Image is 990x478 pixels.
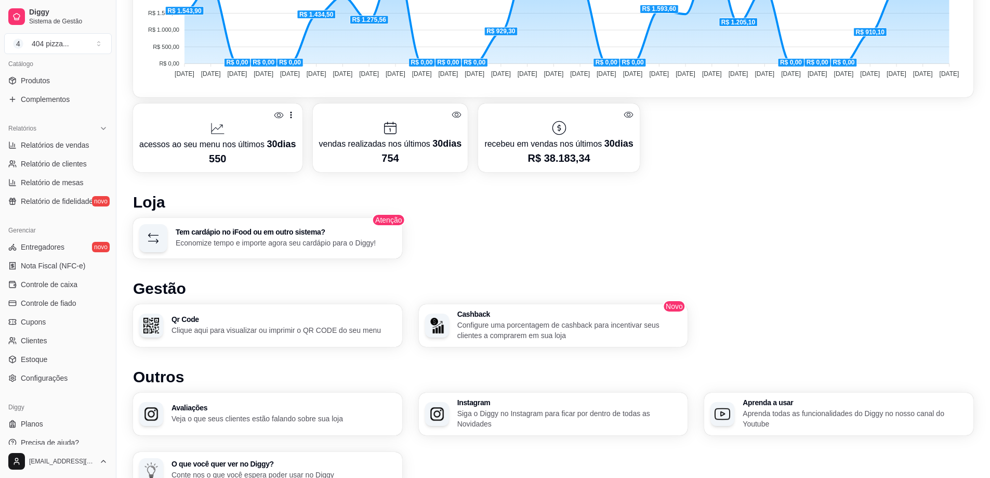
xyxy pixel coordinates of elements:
p: Veja o que seus clientes estão falando sobre sua loja [171,414,396,424]
tspan: R$ 1.000,00 [148,27,179,33]
h3: Cashback [457,311,682,318]
span: 30 dias [604,138,633,149]
span: Relatório de mesas [21,177,84,188]
img: Cashback [429,318,445,333]
tspan: [DATE] [175,70,194,77]
tspan: [DATE] [781,70,801,77]
tspan: R$ 1.500,00 [148,10,179,16]
img: Avaliações [143,406,159,422]
tspan: [DATE] [386,70,405,77]
span: Nota Fiscal (NFC-e) [21,261,85,271]
a: DiggySistema de Gestão [4,4,112,29]
span: Controle de fiado [21,298,76,308]
tspan: [DATE] [913,70,933,77]
button: Qr CodeQr CodeClique aqui para visualizar ou imprimir o QR CODE do seu menu [133,304,402,347]
h3: Aprenda a usar [743,399,967,406]
p: Configure uma porcentagem de cashback para incentivar seus clientes a comprarem em sua loja [457,320,682,341]
span: Novo [663,300,686,313]
span: Configurações [21,373,68,383]
tspan: [DATE] [860,70,880,77]
span: [EMAIL_ADDRESS][DOMAIN_NAME] [29,457,95,466]
p: Clique aqui para visualizar ou imprimir o QR CODE do seu menu [171,325,396,335]
p: Siga o Diggy no Instagram para ficar por dentro de todas as Novidades [457,408,682,429]
tspan: [DATE] [676,70,695,77]
span: Relatórios de vendas [21,140,89,150]
tspan: [DATE] [412,70,432,77]
tspan: R$ 0,00 [159,60,179,67]
p: recebeu em vendas nos últimos [484,136,633,151]
h3: Instagram [457,399,682,406]
h3: O que você quer ver no Diggy? [171,460,396,468]
tspan: [DATE] [254,70,273,77]
tspan: [DATE] [702,70,722,77]
button: CashbackCashbackConfigure uma porcentagem de cashback para incentivar seus clientes a comprarem e... [419,304,688,347]
a: Relatório de clientes [4,156,112,172]
p: R$ 38.183,34 [484,151,633,165]
tspan: [DATE] [491,70,511,77]
span: Produtos [21,75,50,86]
tspan: [DATE] [228,70,247,77]
a: Controle de fiado [4,295,112,312]
span: Cupons [21,317,46,327]
tspan: [DATE] [544,70,563,77]
img: Qr Code [143,318,159,333]
p: 550 [139,151,296,166]
a: Estoque [4,351,112,368]
a: Configurações [4,370,112,386]
tspan: [DATE] [359,70,379,77]
h3: Tem cardápio no iFood ou em outro sistema? [176,228,396,236]
a: Entregadoresnovo [4,239,112,255]
span: Relatórios [8,124,36,133]
span: Sistema de Gestão [29,17,108,25]
a: Produtos [4,72,112,89]
span: Diggy [29,8,108,17]
div: 404 pizza ... [32,38,69,49]
div: Diggy [4,399,112,416]
tspan: [DATE] [438,70,458,77]
button: AvaliaçõesAvaliaçõesVeja o que seus clientes estão falando sobre sua loja [133,393,402,435]
span: Atenção [372,214,405,226]
tspan: [DATE] [307,70,326,77]
tspan: [DATE] [333,70,353,77]
div: Catálogo [4,56,112,72]
a: Nota Fiscal (NFC-e) [4,257,112,274]
tspan: [DATE] [729,70,748,77]
p: acessos ao seu menu nos últimos [139,137,296,151]
span: 30 dias [432,138,461,149]
img: O que você quer ver no Diggy? [143,462,159,478]
tspan: [DATE] [570,70,590,77]
tspan: [DATE] [808,70,827,77]
h1: Gestão [133,279,973,298]
a: Cupons [4,314,112,330]
a: Relatórios de vendas [4,137,112,153]
a: Relatório de fidelidadenovo [4,193,112,210]
span: Controle de caixa [21,279,77,290]
a: Precisa de ajuda? [4,434,112,451]
span: Clientes [21,335,47,346]
button: Select a team [4,33,112,54]
span: 30 dias [267,139,296,149]
p: Economize tempo e importe agora seu cardápio para o Diggy! [176,238,396,248]
a: Controle de caixa [4,276,112,293]
button: Aprenda a usarAprenda a usarAprenda todas as funcionalidades do Diggy no nosso canal do Youtube [704,393,973,435]
tspan: [DATE] [465,70,484,77]
tspan: [DATE] [280,70,300,77]
div: Gerenciar [4,222,112,239]
a: Complementos [4,91,112,108]
tspan: [DATE] [834,70,854,77]
p: vendas realizadas nos últimos [319,136,462,151]
span: Relatório de clientes [21,159,87,169]
span: Estoque [21,354,47,365]
img: Instagram [429,406,445,422]
span: 4 [13,38,23,49]
span: Relatório de fidelidade [21,196,93,206]
tspan: [DATE] [201,70,221,77]
tspan: [DATE] [887,70,906,77]
span: Complementos [21,94,70,105]
p: 754 [319,151,462,165]
tspan: [DATE] [940,70,959,77]
tspan: [DATE] [755,70,774,77]
a: Relatório de mesas [4,174,112,191]
a: Planos [4,416,112,432]
span: Precisa de ajuda? [21,437,79,448]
